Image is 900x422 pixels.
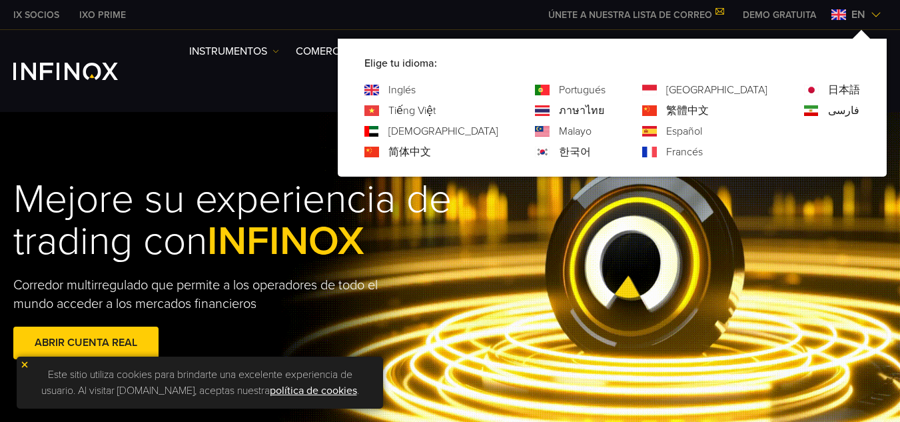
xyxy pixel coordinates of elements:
font: Malayo [559,125,592,138]
a: Idioma [559,103,604,119]
a: Idioma [666,123,702,139]
font: Inglés [388,83,416,97]
font: [DEMOGRAPHIC_DATA] [388,125,498,138]
font: IXO PRIME [79,9,126,21]
font: . [357,384,359,397]
font: DEMO GRATUITA [743,9,816,21]
font: ABRIR CUENTA REAL [35,336,137,349]
a: ÚNETE A NUESTRA LISTA DE CORREO [538,9,733,21]
font: ภาษาไทย [559,104,604,117]
a: Idioma [388,123,498,139]
a: política de cookies [270,384,357,397]
a: Logotipo de INFINOX [13,63,149,80]
font: COMERCIO [296,45,350,58]
a: Idioma [388,82,416,98]
font: Español [666,125,702,138]
a: Instrumentos [189,43,279,59]
font: Elige tu idioma: [364,57,437,70]
font: Portugués [559,83,606,97]
a: ABRIR CUENTA REAL [13,327,159,359]
a: Idioma [559,123,592,139]
font: Este sitio utiliza cookies para brindarte una excelente experiencia de usuario. Al visitar [DOMAI... [41,368,352,397]
a: Idioma [559,82,606,98]
a: Idioma [388,103,436,119]
font: Corredor multirregulado que permite a los operadores de todo el mundo acceder a los mercados fina... [13,277,378,312]
font: ÚNETE A NUESTRA LISTA DE CORREO [548,9,712,21]
font: Mejore su experiencia de trading con [13,175,452,265]
font: Francés [666,145,703,159]
a: Idioma [666,103,709,119]
a: Idioma [666,144,703,160]
a: Idioma [388,144,431,160]
a: Idioma [828,103,859,119]
font: 简体中文 [388,145,431,159]
a: Idioma [828,82,860,98]
a: MENÚ INFINOX [733,8,826,22]
font: en [851,8,865,21]
a: INFINOX [69,8,136,22]
a: INFINOX [3,8,69,22]
img: icono de cierre amarillo [20,360,29,369]
font: 한국어 [559,145,591,159]
font: INFINOX [207,217,364,265]
a: Idioma [666,82,767,98]
font: Instrumentos [189,45,267,58]
font: Tiếng Việt [388,104,436,117]
font: [GEOGRAPHIC_DATA] [666,83,767,97]
font: IX SOCIOS [13,9,59,21]
a: Idioma [559,144,591,160]
a: COMERCIO [296,43,362,59]
font: 繁體中文 [666,104,709,117]
font: فارسی [828,104,859,117]
font: 日本語 [828,83,860,97]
